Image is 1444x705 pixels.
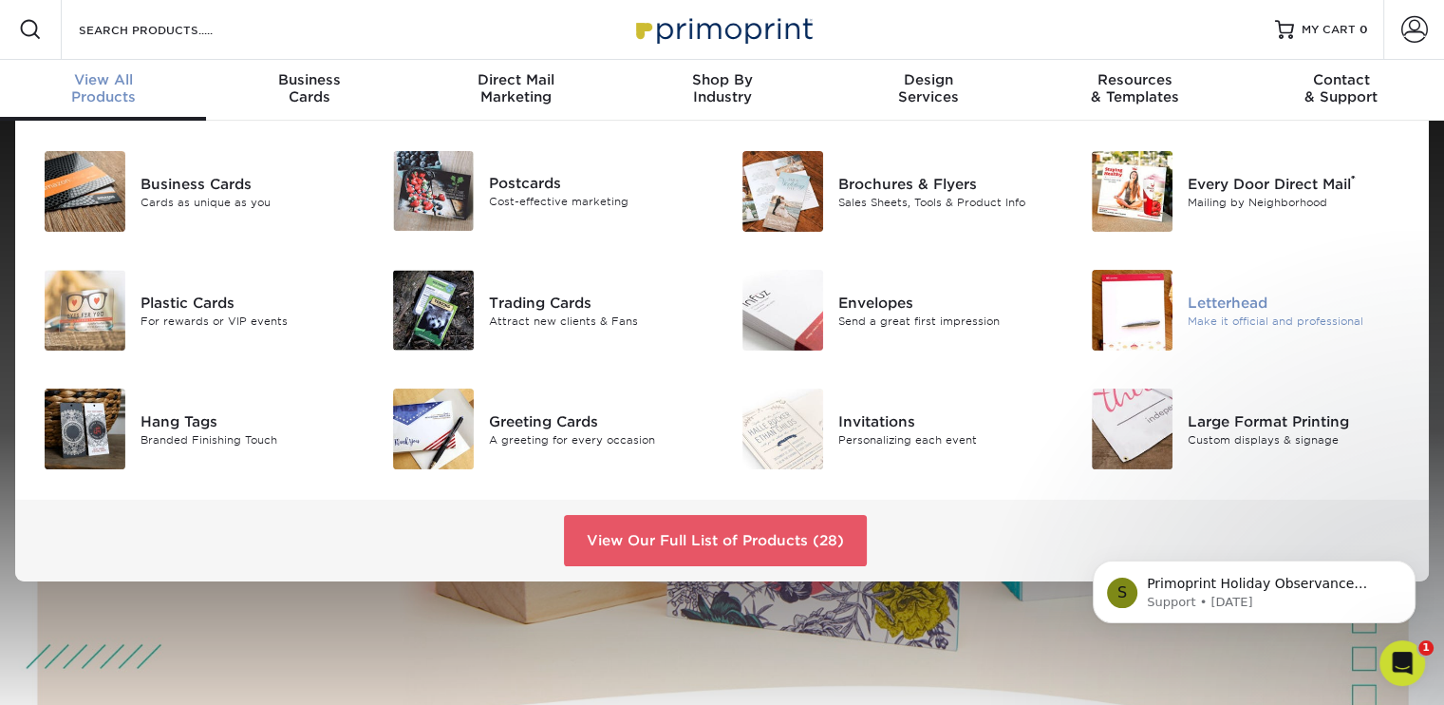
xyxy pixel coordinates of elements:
a: Brochures & Flyers Brochures & Flyers Sales Sheets, Tools & Product Info [737,143,1058,239]
span: Design [825,71,1031,88]
a: Direct MailMarketing [413,60,619,121]
img: Trading Cards [393,270,474,351]
img: Hang Tags [45,389,125,469]
div: & Support [1238,71,1444,105]
span: Contact [1238,71,1444,88]
img: Invitations [742,389,823,469]
a: View Our Full List of Products (28) [564,515,867,566]
span: 1 [1418,640,1434,656]
div: Business Cards [141,173,359,194]
div: Invitations [838,410,1057,431]
a: BusinessCards [206,60,412,121]
div: Envelopes [838,292,1057,313]
span: MY CART [1302,22,1356,38]
a: Hang Tags Hang Tags Branded Finishing Touch [38,381,359,477]
input: SEARCH PRODUCTS..... [77,18,262,41]
div: Send a great first impression [838,313,1057,329]
div: Letterhead [1188,292,1406,313]
a: Invitations Invitations Personalizing each event [737,381,1058,477]
span: Business [206,71,412,88]
div: Custom displays & signage [1188,431,1406,448]
div: Mailing by Neighborhood [1188,194,1406,210]
div: Postcards [489,173,707,194]
div: Industry [619,71,825,105]
img: Greeting Cards [393,389,474,469]
div: Cards [206,71,412,105]
div: Trading Cards [489,292,707,313]
img: Envelopes [742,270,823,351]
a: DesignServices [825,60,1031,121]
div: Every Door Direct Mail [1188,173,1406,194]
img: Postcards [393,151,474,231]
span: 0 [1360,23,1368,36]
a: Large Format Printing Large Format Printing Custom displays & signage [1085,381,1406,477]
img: Large Format Printing [1092,389,1172,469]
a: Trading Cards Trading Cards Attract new clients & Fans [387,262,708,358]
div: Attract new clients & Fans [489,313,707,329]
div: Plastic Cards [141,292,359,313]
a: Letterhead Letterhead Make it official and professional [1085,262,1406,358]
span: Shop By [619,71,825,88]
div: Marketing [413,71,619,105]
div: Cards as unique as you [141,194,359,210]
div: Hang Tags [141,410,359,431]
img: Brochures & Flyers [742,151,823,232]
div: Greeting Cards [489,410,707,431]
img: Every Door Direct Mail [1092,151,1172,232]
img: Primoprint [628,9,817,49]
a: Greeting Cards Greeting Cards A greeting for every occasion [387,381,708,477]
div: Brochures & Flyers [838,173,1057,194]
sup: ® [1351,173,1356,186]
a: Plastic Cards Plastic Cards For rewards or VIP events [38,262,359,358]
a: Resources& Templates [1031,60,1237,121]
div: Sales Sheets, Tools & Product Info [838,194,1057,210]
iframe: Intercom live chat [1379,640,1425,686]
img: Plastic Cards [45,270,125,351]
img: Letterhead [1092,270,1172,351]
a: Every Door Direct Mail Every Door Direct Mail® Mailing by Neighborhood [1085,143,1406,239]
div: A greeting for every occasion [489,431,707,448]
div: Cost-effective marketing [489,194,707,210]
a: Contact& Support [1238,60,1444,121]
div: For rewards or VIP events [141,313,359,329]
a: Envelopes Envelopes Send a great first impression [737,262,1058,358]
iframe: Intercom notifications message [1064,521,1444,654]
div: Branded Finishing Touch [141,431,359,448]
div: Services [825,71,1031,105]
div: Large Format Printing [1188,410,1406,431]
div: & Templates [1031,71,1237,105]
span: Resources [1031,71,1237,88]
a: Business Cards Business Cards Cards as unique as you [38,143,359,239]
div: Personalizing each event [838,431,1057,448]
a: Postcards Postcards Cost-effective marketing [387,143,708,238]
div: Make it official and professional [1188,313,1406,329]
img: Business Cards [45,151,125,232]
span: Direct Mail [413,71,619,88]
a: Shop ByIndustry [619,60,825,121]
